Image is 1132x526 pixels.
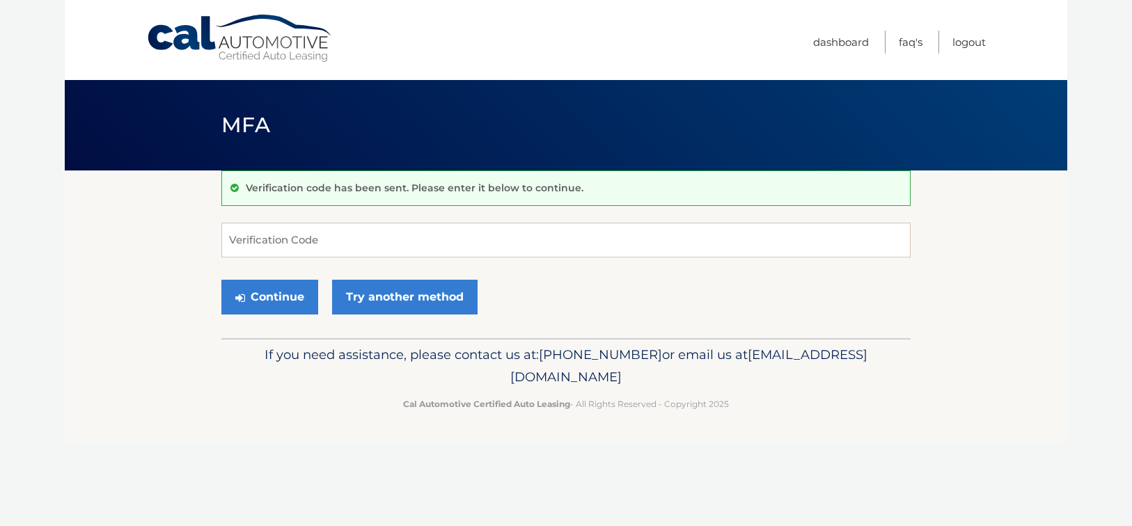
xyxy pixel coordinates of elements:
[813,31,869,54] a: Dashboard
[510,346,867,385] span: [EMAIL_ADDRESS][DOMAIN_NAME]
[221,280,318,314] button: Continue
[403,399,570,409] strong: Cal Automotive Certified Auto Leasing
[332,280,478,314] a: Try another method
[899,31,922,54] a: FAQ's
[221,112,270,138] span: MFA
[146,14,334,63] a: Cal Automotive
[230,397,902,411] p: - All Rights Reserved - Copyright 2025
[952,31,986,54] a: Logout
[246,182,583,194] p: Verification code has been sent. Please enter it below to continue.
[230,344,902,388] p: If you need assistance, please contact us at: or email us at
[221,223,911,257] input: Verification Code
[539,346,662,362] span: [PHONE_NUMBER]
